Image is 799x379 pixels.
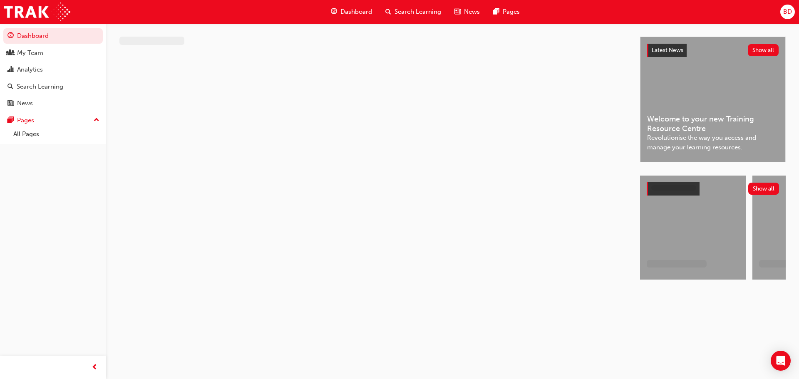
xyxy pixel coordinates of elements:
[7,66,14,74] span: chart-icon
[771,351,791,371] div: Open Intercom Messenger
[647,182,779,196] a: Show all
[493,7,499,17] span: pages-icon
[652,47,683,54] span: Latest News
[3,28,103,44] a: Dashboard
[331,7,337,17] span: guage-icon
[4,2,70,21] img: Trak
[3,113,103,128] button: Pages
[640,37,786,162] a: Latest NewsShow allWelcome to your new Training Resource CentreRevolutionise the way you access a...
[503,7,520,17] span: Pages
[464,7,480,17] span: News
[748,183,779,195] button: Show all
[7,83,13,91] span: search-icon
[647,114,779,133] span: Welcome to your new Training Resource Centre
[10,128,103,141] a: All Pages
[385,7,391,17] span: search-icon
[647,44,779,57] a: Latest NewsShow all
[783,7,792,17] span: BD
[3,45,103,61] a: My Team
[486,3,526,20] a: pages-iconPages
[395,7,441,17] span: Search Learning
[17,65,43,74] div: Analytics
[7,32,14,40] span: guage-icon
[454,7,461,17] span: news-icon
[7,50,14,57] span: people-icon
[92,362,98,373] span: prev-icon
[94,115,99,126] span: up-icon
[3,96,103,111] a: News
[7,117,14,124] span: pages-icon
[780,5,795,19] button: BD
[3,27,103,113] button: DashboardMy TeamAnalyticsSearch LearningNews
[7,100,14,107] span: news-icon
[3,62,103,77] a: Analytics
[448,3,486,20] a: news-iconNews
[340,7,372,17] span: Dashboard
[17,82,63,92] div: Search Learning
[748,44,779,56] button: Show all
[647,133,779,152] span: Revolutionise the way you access and manage your learning resources.
[17,116,34,125] div: Pages
[324,3,379,20] a: guage-iconDashboard
[379,3,448,20] a: search-iconSearch Learning
[3,79,103,94] a: Search Learning
[17,99,33,108] div: News
[17,48,43,58] div: My Team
